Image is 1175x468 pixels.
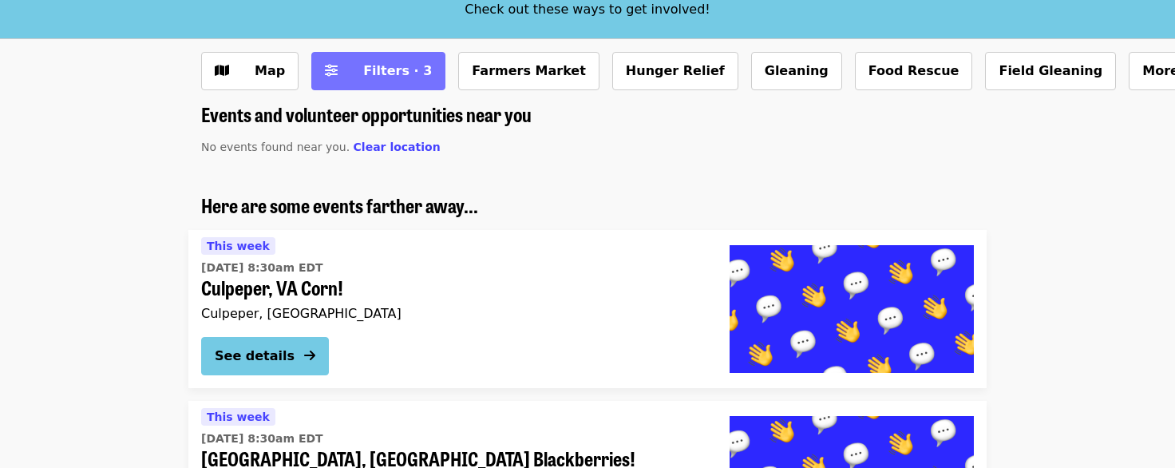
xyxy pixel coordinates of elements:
button: Hunger Relief [612,52,738,90]
span: This week [207,240,270,252]
i: arrow-right icon [304,348,315,363]
button: Gleaning [751,52,842,90]
button: Filters (3 selected) [311,52,445,90]
button: Show map view [201,52,299,90]
span: Filters · 3 [363,63,432,78]
button: Farmers Market [458,52,599,90]
button: See details [201,337,329,375]
div: See details [215,347,295,366]
i: sliders-h icon [325,63,338,78]
span: Culpeper, VA Corn! [201,276,704,299]
a: See details for "Culpeper, VA Corn!" [188,230,987,388]
span: Here are some events farther away... [201,191,478,219]
img: Culpeper, VA Corn! organized by Society of St. Andrew [730,245,974,373]
button: Food Rescue [855,52,973,90]
button: Clear location [354,139,441,156]
span: Events and volunteer opportunities near you [201,100,532,128]
time: [DATE] 8:30am EDT [201,430,323,447]
div: Culpeper, [GEOGRAPHIC_DATA] [201,306,704,321]
span: No events found near you. [201,141,350,153]
button: Field Gleaning [985,52,1116,90]
span: Map [255,63,285,78]
i: map icon [215,63,229,78]
span: This week [207,410,270,423]
time: [DATE] 8:30am EDT [201,260,323,276]
span: Clear location [354,141,441,153]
